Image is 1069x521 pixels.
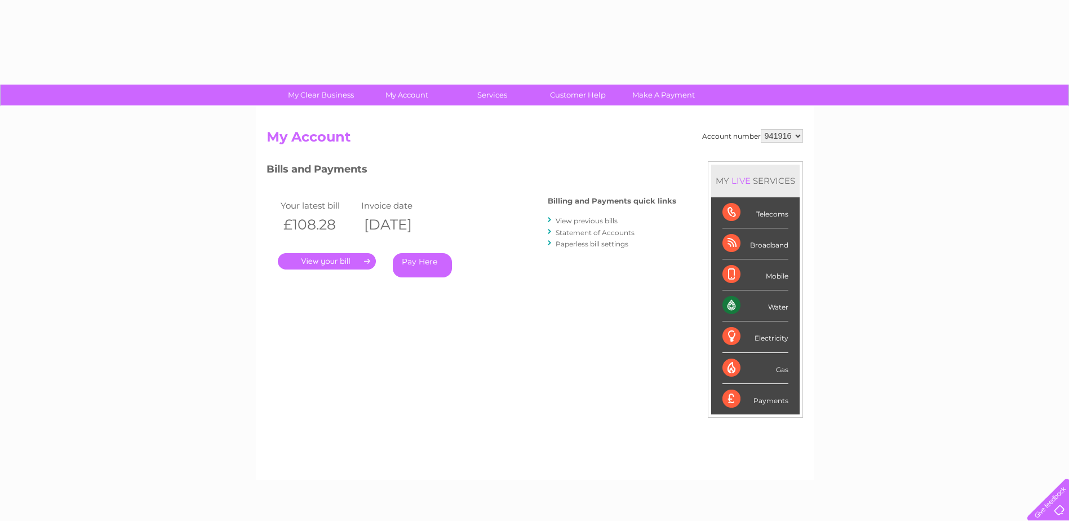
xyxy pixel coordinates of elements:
[722,259,788,290] div: Mobile
[617,85,710,105] a: Make A Payment
[267,129,803,151] h2: My Account
[556,228,635,237] a: Statement of Accounts
[278,253,376,270] a: .
[722,290,788,321] div: Water
[722,321,788,352] div: Electricity
[358,198,440,213] td: Invoice date
[702,129,803,143] div: Account number
[393,253,452,277] a: Pay Here
[548,197,676,205] h4: Billing and Payments quick links
[531,85,624,105] a: Customer Help
[722,228,788,259] div: Broadband
[556,240,628,248] a: Paperless bill settings
[278,213,359,236] th: £108.28
[722,197,788,228] div: Telecoms
[729,175,753,186] div: LIVE
[711,165,800,197] div: MY SERVICES
[360,85,453,105] a: My Account
[267,161,676,181] h3: Bills and Payments
[274,85,367,105] a: My Clear Business
[278,198,359,213] td: Your latest bill
[556,217,618,225] a: View previous bills
[358,213,440,236] th: [DATE]
[722,384,788,414] div: Payments
[446,85,539,105] a: Services
[722,353,788,384] div: Gas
